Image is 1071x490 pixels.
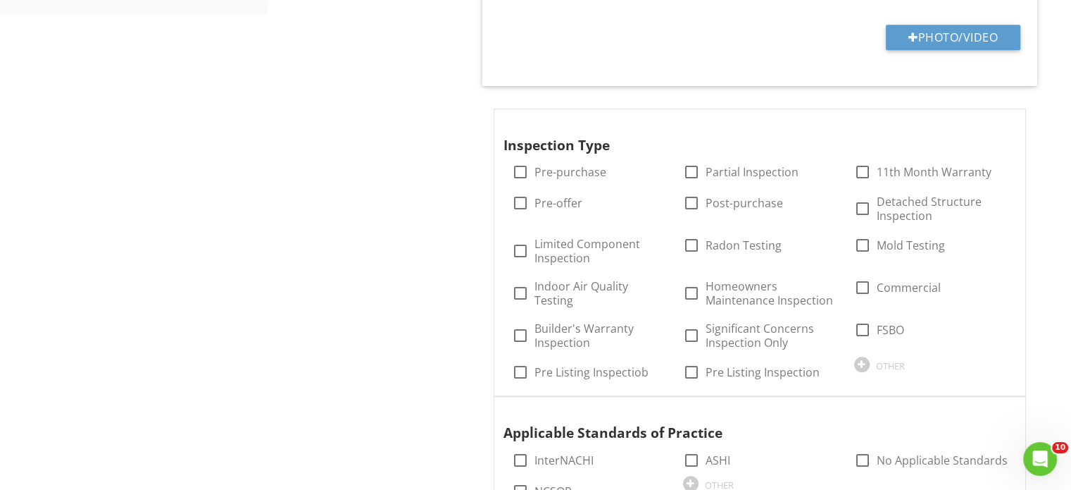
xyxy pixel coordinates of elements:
[706,165,798,179] label: Partial Inspection
[706,279,837,307] label: Homeowners Maintenance Inspection
[1023,442,1057,476] iframe: Intercom live chat
[877,165,991,179] label: 11th Month Warranty
[503,403,991,443] div: Applicable Standards of Practice
[877,238,945,252] label: Mold Testing
[886,25,1020,50] button: Photo/Video
[503,115,991,156] div: Inspection Type
[534,196,582,210] label: Pre-offer
[1052,442,1068,453] span: 10
[706,365,820,379] label: Pre Listing Inspection
[877,323,904,337] label: FSBO
[534,365,648,379] label: Pre Listing Inspectiob
[706,321,837,350] label: Significant Concerns Inspection Only
[877,453,1008,467] label: No Applicable Standards
[877,281,941,295] label: Commercial
[534,279,665,307] label: Indoor Air Quality Testing
[877,195,1008,223] label: Detached Structure Inspection
[534,237,665,265] label: Limited Component Inspection
[706,196,783,210] label: Post-purchase
[876,360,905,372] div: OTHER
[706,453,730,467] label: ASHI
[534,453,593,467] label: InterNACHI
[534,165,606,179] label: Pre-purchase
[534,321,665,350] label: Builder's Warranty Inspection
[706,238,782,252] label: Radon Testing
